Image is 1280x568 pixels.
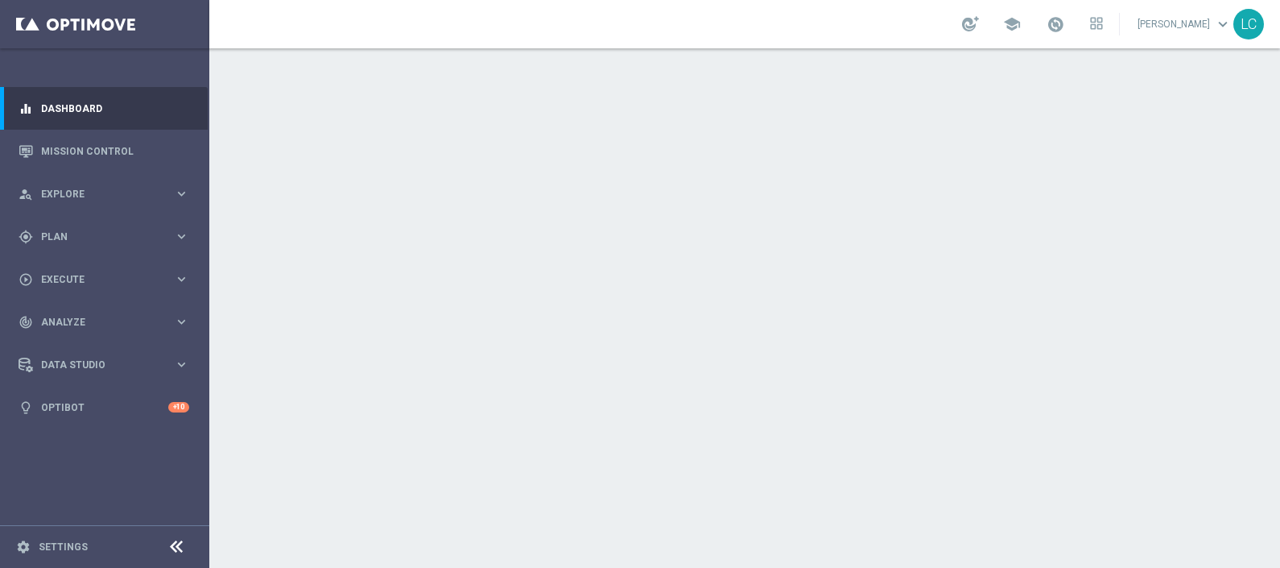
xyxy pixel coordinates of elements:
i: keyboard_arrow_right [174,186,189,201]
div: Analyze [19,315,174,330]
button: gps_fixed Plan keyboard_arrow_right [18,230,190,243]
div: LC [1233,9,1264,39]
a: Optibot [41,386,168,429]
span: Data Studio [41,360,174,370]
button: Data Studio keyboard_arrow_right [18,359,190,371]
div: Explore [19,187,174,201]
button: play_circle_outline Execute keyboard_arrow_right [18,273,190,286]
span: school [1003,15,1021,33]
a: Mission Control [41,130,189,172]
a: Dashboard [41,87,189,130]
i: play_circle_outline [19,272,33,287]
i: settings [16,540,31,554]
a: [PERSON_NAME]keyboard_arrow_down [1136,12,1233,36]
i: keyboard_arrow_right [174,272,189,287]
div: Mission Control [19,130,189,172]
div: Execute [19,272,174,287]
span: Plan [41,232,174,242]
div: +10 [168,402,189,413]
a: Settings [39,542,88,552]
div: Data Studio [19,358,174,372]
div: Dashboard [19,87,189,130]
i: keyboard_arrow_right [174,314,189,330]
span: keyboard_arrow_down [1214,15,1232,33]
button: Mission Control [18,145,190,158]
button: equalizer Dashboard [18,102,190,115]
span: Execute [41,275,174,284]
span: Analyze [41,317,174,327]
button: track_changes Analyze keyboard_arrow_right [18,316,190,329]
i: equalizer [19,102,33,116]
button: person_search Explore keyboard_arrow_right [18,188,190,201]
i: person_search [19,187,33,201]
i: keyboard_arrow_right [174,357,189,372]
div: Plan [19,230,174,244]
i: lightbulb [19,400,33,415]
button: lightbulb Optibot +10 [18,401,190,414]
span: Explore [41,189,174,199]
div: Optibot [19,386,189,429]
i: keyboard_arrow_right [174,229,189,244]
i: track_changes [19,315,33,330]
i: gps_fixed [19,230,33,244]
